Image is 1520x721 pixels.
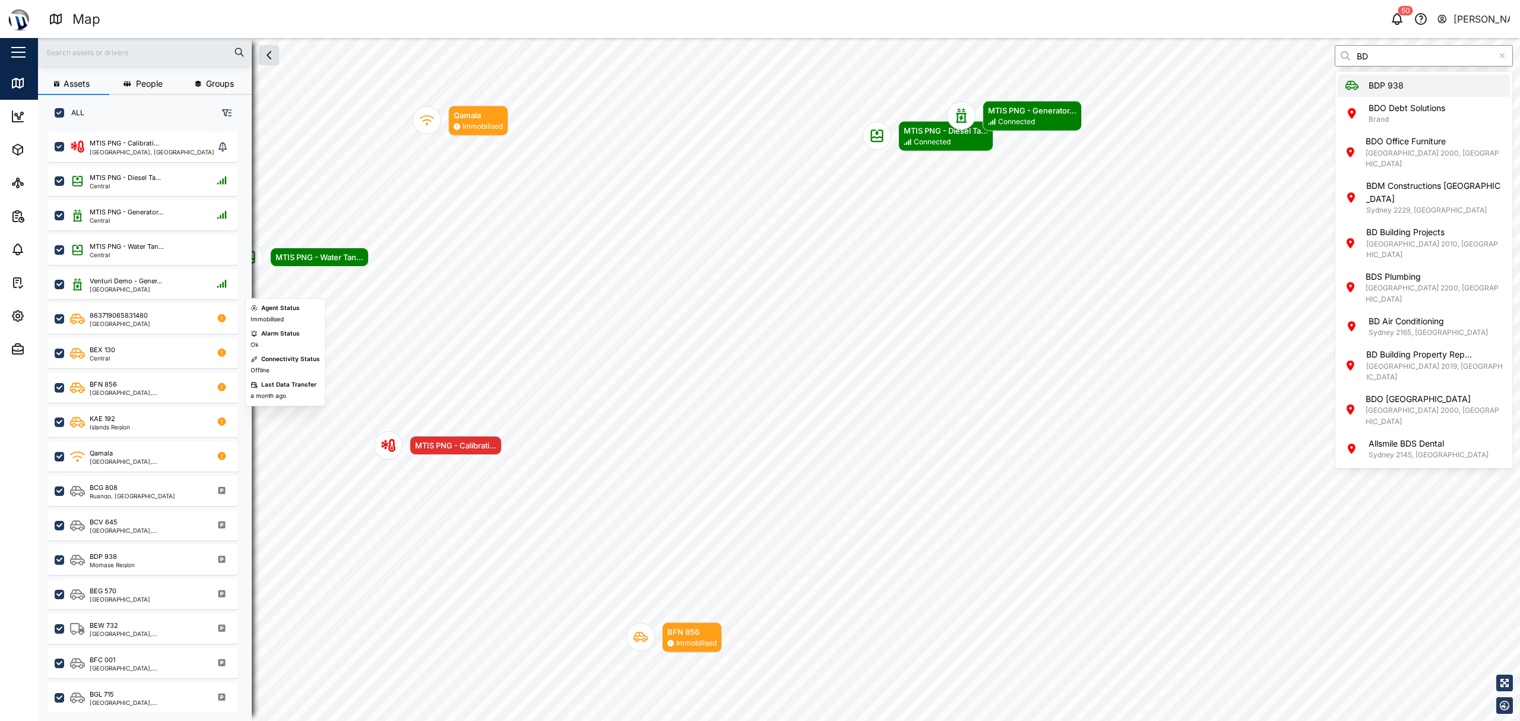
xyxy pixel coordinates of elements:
div: Immobilised [676,638,717,649]
div: Connected [914,137,951,148]
div: BDS Plumbing [1366,270,1503,283]
div: [GEOGRAPHIC_DATA], [GEOGRAPHIC_DATA] [90,390,203,396]
div: MTIS PNG - Diesel Ta... [904,125,988,137]
div: [GEOGRAPHIC_DATA] [90,286,162,292]
span: Assets [64,80,90,88]
div: [GEOGRAPHIC_DATA] 2200, [GEOGRAPHIC_DATA] [1366,283,1503,305]
div: Ok [251,340,258,350]
div: MTIS PNG - Generator... [90,207,163,217]
div: MTIS PNG - Diesel Ta... [90,173,161,183]
div: Agent Status [261,303,300,313]
div: Central [90,252,164,258]
div: Islands Region [90,424,130,430]
div: BD Air Conditioning [1369,315,1488,328]
div: Central [90,217,163,223]
div: Immobilised [251,315,284,324]
div: Sydney 2229, [GEOGRAPHIC_DATA] [1366,205,1503,216]
input: Search assets or drivers [45,43,245,61]
div: Qamala [90,448,113,458]
button: [PERSON_NAME] [1436,11,1510,27]
div: Momase Region [90,562,135,568]
div: MTIS PNG - Water Tan... [275,251,363,263]
div: BDM Constructions [GEOGRAPHIC_DATA] [1366,179,1503,205]
div: [GEOGRAPHIC_DATA] 2000, [GEOGRAPHIC_DATA] [1366,405,1503,427]
div: [GEOGRAPHIC_DATA] 2010, [GEOGRAPHIC_DATA] [1366,239,1503,261]
div: [PERSON_NAME] [1453,12,1510,27]
div: BDO Office Furniture [1366,135,1503,148]
div: Dashboard [31,110,84,123]
div: Allsmile BDS Dental [1369,437,1489,450]
div: Sydney 2165, [GEOGRAPHIC_DATA] [1369,327,1488,339]
div: BDO Debt Solutions [1369,102,1445,115]
div: Central [90,183,161,189]
div: BDP 938 [90,552,117,562]
div: BEG 570 [90,586,116,596]
div: 50 [1398,6,1413,15]
div: BEW 732 [90,621,118,631]
div: Map marker [374,431,502,460]
div: [GEOGRAPHIC_DATA], [GEOGRAPHIC_DATA] [90,149,214,155]
div: MTIS PNG - Water Tan... [90,242,164,252]
div: Assets [31,143,68,156]
div: Alarms [31,243,68,256]
div: grid [47,127,251,712]
div: Brand [1369,114,1445,125]
div: Connectivity Status [261,355,320,364]
div: Connected [998,116,1035,128]
div: BCV 645 [90,517,118,527]
div: BCG 808 [90,483,118,493]
div: [GEOGRAPHIC_DATA] 2000, [GEOGRAPHIC_DATA] [1366,148,1503,170]
label: ALL [64,108,84,118]
div: Offline [251,366,270,375]
div: BFN 856 [667,626,717,638]
div: Tasks [31,276,64,289]
div: Last Data Transfer [261,380,316,390]
div: [GEOGRAPHIC_DATA], [GEOGRAPHIC_DATA] [90,631,203,637]
div: Map marker [947,101,1082,131]
div: Map marker [413,106,508,136]
div: Reports [31,210,71,223]
div: [GEOGRAPHIC_DATA] [90,596,150,602]
div: 863719065831480 [90,311,148,321]
div: BFC 001 [90,655,115,665]
div: BD Building Projects [1366,226,1503,239]
div: Admin [31,343,66,356]
div: Settings [31,309,73,322]
div: Ruango, [GEOGRAPHIC_DATA] [90,493,175,499]
div: KAE 192 [90,414,115,424]
div: [GEOGRAPHIC_DATA], [GEOGRAPHIC_DATA] [90,458,203,464]
span: Groups [206,80,234,88]
div: Venturi Demo - Gener... [90,276,162,286]
div: BDO [GEOGRAPHIC_DATA] [1366,393,1503,406]
div: BD Building Property Rep... [1366,348,1503,361]
div: BDP 938 [1369,79,1404,92]
div: [GEOGRAPHIC_DATA] 2019, [GEOGRAPHIC_DATA] [1366,361,1503,383]
span: People [136,80,163,88]
div: MTIS PNG - Calibrati... [415,439,496,451]
div: [GEOGRAPHIC_DATA], [GEOGRAPHIC_DATA] [90,665,203,671]
div: BEX 130 [90,345,115,355]
div: Sydney 2145, [GEOGRAPHIC_DATA] [1369,450,1489,461]
div: [GEOGRAPHIC_DATA] [90,321,150,327]
div: Map marker [626,622,722,653]
div: Map marker [235,243,369,271]
div: MTIS PNG - Calibrati... [90,138,159,148]
div: Qamala [454,109,503,121]
div: BFN 856 [90,380,117,390]
div: [GEOGRAPHIC_DATA], [GEOGRAPHIC_DATA] [90,700,203,706]
div: Central [90,355,115,361]
img: Main Logo [6,6,32,32]
div: a month ago [251,391,286,401]
div: Immobilised [463,121,503,132]
div: Map [72,9,100,30]
div: Map marker [863,121,993,151]
div: MTIS PNG - Generator... [988,105,1076,116]
div: Alarm Status [261,329,300,339]
input: Search by People, Asset, Geozone or Place [1335,45,1513,67]
div: Map [31,77,58,90]
div: [GEOGRAPHIC_DATA], [GEOGRAPHIC_DATA] [90,527,203,533]
div: BGL 715 [90,690,114,700]
div: Sites [31,176,59,189]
